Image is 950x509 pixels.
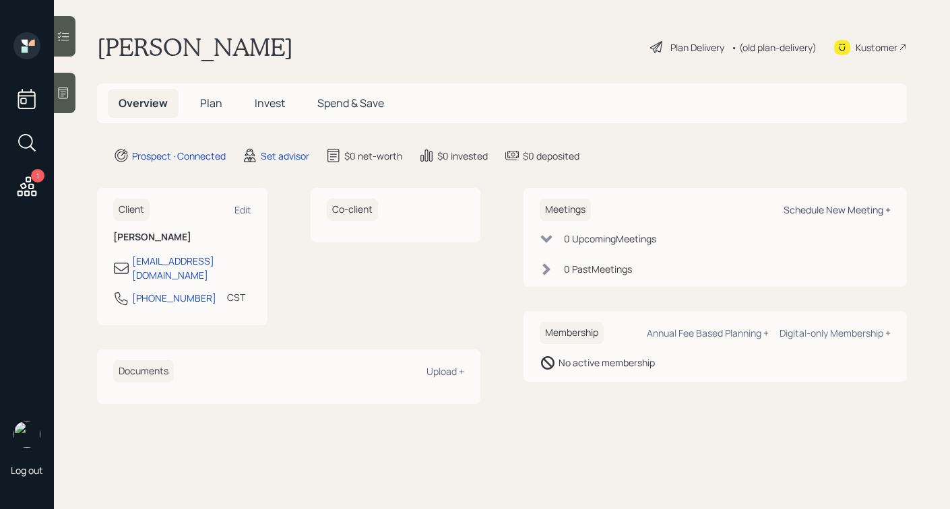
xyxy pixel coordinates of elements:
h1: [PERSON_NAME] [97,32,293,62]
div: $0 net-worth [344,149,402,163]
h6: Client [113,199,150,221]
div: Set advisor [261,149,309,163]
span: Overview [119,96,168,110]
div: Prospect · Connected [132,149,226,163]
div: Kustomer [856,40,897,55]
div: Plan Delivery [670,40,724,55]
div: Log out [11,464,43,477]
h6: Membership [540,322,604,344]
img: robby-grisanti-headshot.png [13,421,40,448]
div: 0 Upcoming Meeting s [564,232,656,246]
div: 0 Past Meeting s [564,262,632,276]
span: Plan [200,96,222,110]
div: Edit [234,203,251,216]
div: Upload + [426,365,464,378]
div: Schedule New Meeting + [784,203,891,216]
div: $0 invested [437,149,488,163]
div: [PHONE_NUMBER] [132,291,216,305]
div: No active membership [559,355,655,370]
div: [EMAIL_ADDRESS][DOMAIN_NAME] [132,254,251,282]
h6: [PERSON_NAME] [113,232,251,243]
div: Digital-only Membership + [780,327,891,339]
h6: Meetings [540,199,591,221]
div: 1 [31,169,44,182]
span: Spend & Save [317,96,384,110]
div: • (old plan-delivery) [731,40,817,55]
span: Invest [255,96,285,110]
h6: Co-client [327,199,378,221]
div: $0 deposited [523,149,579,163]
h6: Documents [113,360,174,382]
div: CST [227,290,245,304]
div: Annual Fee Based Planning + [647,327,769,339]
